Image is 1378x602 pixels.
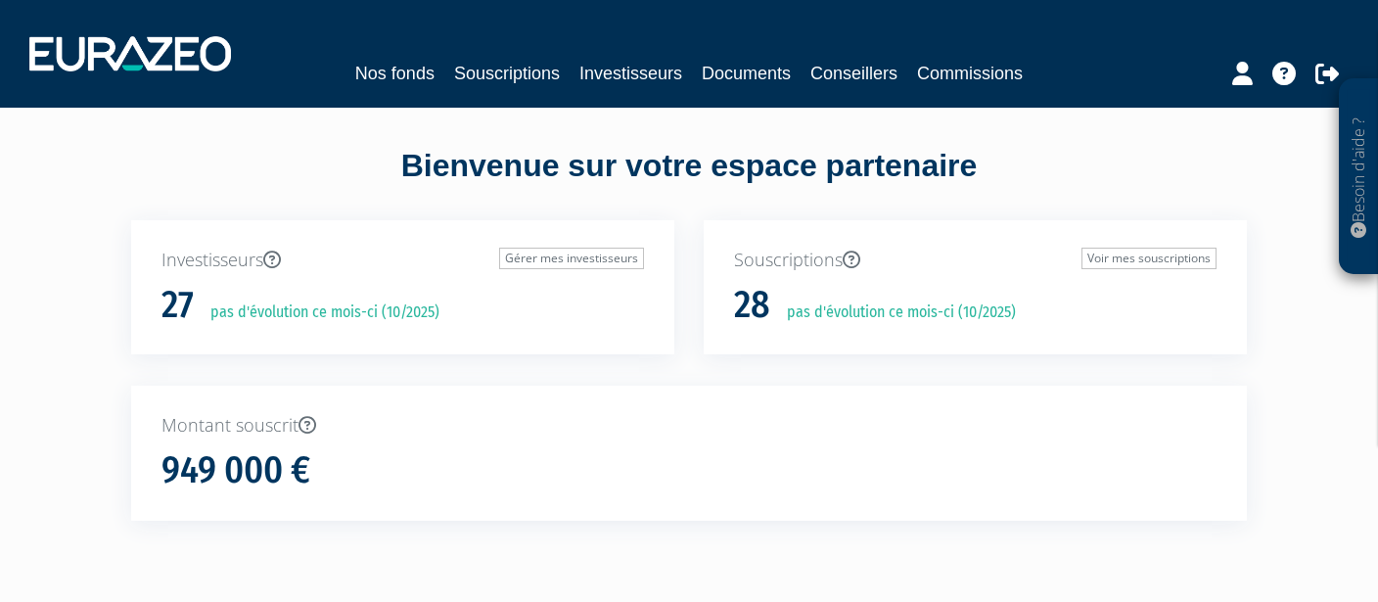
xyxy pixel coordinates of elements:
[116,144,1262,220] div: Bienvenue sur votre espace partenaire
[734,285,770,326] h1: 28
[161,248,644,273] p: Investisseurs
[197,301,439,324] p: pas d'évolution ce mois-ci (10/2025)
[702,60,791,87] a: Documents
[161,285,194,326] h1: 27
[810,60,897,87] a: Conseillers
[29,36,231,71] img: 1732889491-logotype_eurazeo_blanc_rvb.png
[161,450,310,491] h1: 949 000 €
[1348,89,1370,265] p: Besoin d'aide ?
[1081,248,1217,269] a: Voir mes souscriptions
[773,301,1016,324] p: pas d'évolution ce mois-ci (10/2025)
[579,60,682,87] a: Investisseurs
[161,413,1217,439] p: Montant souscrit
[917,60,1023,87] a: Commissions
[734,248,1217,273] p: Souscriptions
[454,60,560,87] a: Souscriptions
[499,248,644,269] a: Gérer mes investisseurs
[355,60,435,87] a: Nos fonds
